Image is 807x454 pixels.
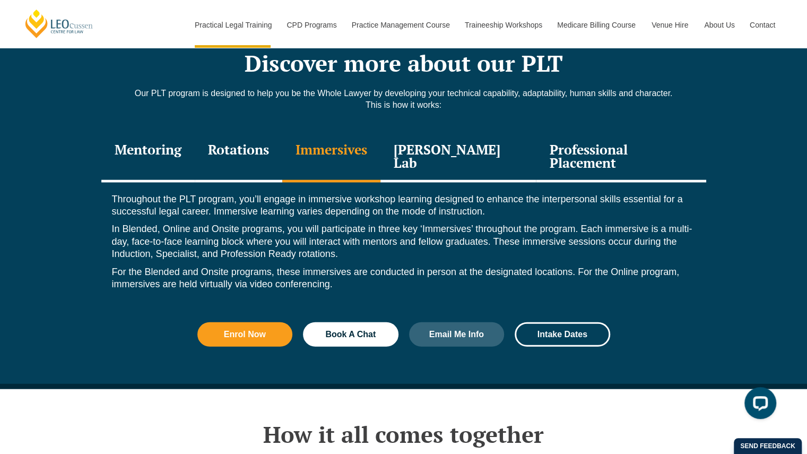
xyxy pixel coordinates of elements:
a: Venue Hire [644,2,696,48]
span: Email Me Info [429,330,484,339]
div: Mentoring [101,132,195,183]
a: Email Me Info [409,322,505,347]
h2: Discover more about our PLT [101,50,706,76]
a: [PERSON_NAME] Centre for Law [24,8,94,39]
a: Traineeship Workshops [457,2,549,48]
a: CPD Programs [279,2,343,48]
h2: How it all comes together [101,421,706,448]
iframe: LiveChat chat widget [736,383,780,427]
a: Book A Chat [303,322,398,347]
a: About Us [696,2,742,48]
span: Enrol Now [224,330,266,339]
a: Medicare Billing Course [549,2,644,48]
span: Intake Dates [537,330,587,339]
a: Intake Dates [515,322,610,347]
p: For the Blended and Onsite programs, these immersives are conducted in person at the designated l... [112,266,696,291]
div: [PERSON_NAME] Lab [380,132,536,183]
p: Throughout the PLT program, you’ll engage in immersive workshop learning designed to enhance the ... [112,193,696,218]
p: In Blended, Online and Onsite programs, you will participate in three key ‘Immersives’ throughout... [112,223,696,260]
a: Contact [742,2,783,48]
a: Enrol Now [197,322,293,347]
div: Our PLT program is designed to help you be the Whole Lawyer by developing your technical capabili... [101,88,706,122]
div: Rotations [195,132,282,183]
span: Book A Chat [325,330,376,339]
div: Immersives [282,132,380,183]
a: Practice Management Course [344,2,457,48]
a: Practical Legal Training [187,2,279,48]
div: Professional Placement [536,132,706,183]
